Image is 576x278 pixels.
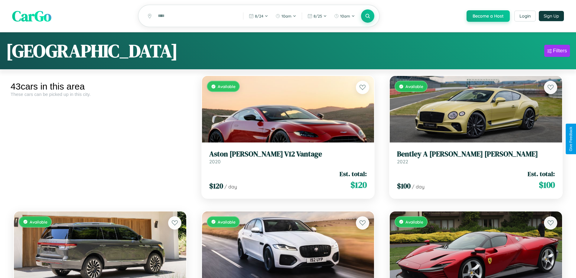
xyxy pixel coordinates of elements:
[209,159,221,165] span: 2020
[272,11,299,21] button: 10am
[412,184,425,190] span: / day
[12,6,51,26] span: CarGo
[544,45,570,57] button: Filters
[539,179,555,191] span: $ 100
[11,92,190,97] div: These cars can be picked up in this city.
[350,179,367,191] span: $ 120
[314,14,322,18] span: 8 / 25
[553,48,567,54] div: Filters
[514,11,536,21] button: Login
[218,84,236,89] span: Available
[397,159,408,165] span: 2022
[539,11,564,21] button: Sign Up
[224,184,237,190] span: / day
[405,219,423,224] span: Available
[255,14,263,18] span: 8 / 24
[30,219,47,224] span: Available
[304,11,330,21] button: 8/25
[6,38,178,63] h1: [GEOGRAPHIC_DATA]
[528,169,555,178] span: Est. total:
[397,181,411,191] span: $ 100
[340,14,350,18] span: 10am
[209,181,223,191] span: $ 120
[246,11,271,21] button: 8/24
[467,10,510,22] button: Become a Host
[397,150,555,165] a: Bentley A [PERSON_NAME] [PERSON_NAME]2022
[340,169,367,178] span: Est. total:
[569,127,573,151] div: Give Feedback
[397,150,555,159] h3: Bentley A [PERSON_NAME] [PERSON_NAME]
[209,150,367,159] h3: Aston [PERSON_NAME] V12 Vantage
[209,150,367,165] a: Aston [PERSON_NAME] V12 Vantage2020
[11,81,190,92] div: 43 cars in this area
[331,11,358,21] button: 10am
[281,14,291,18] span: 10am
[405,84,423,89] span: Available
[218,219,236,224] span: Available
